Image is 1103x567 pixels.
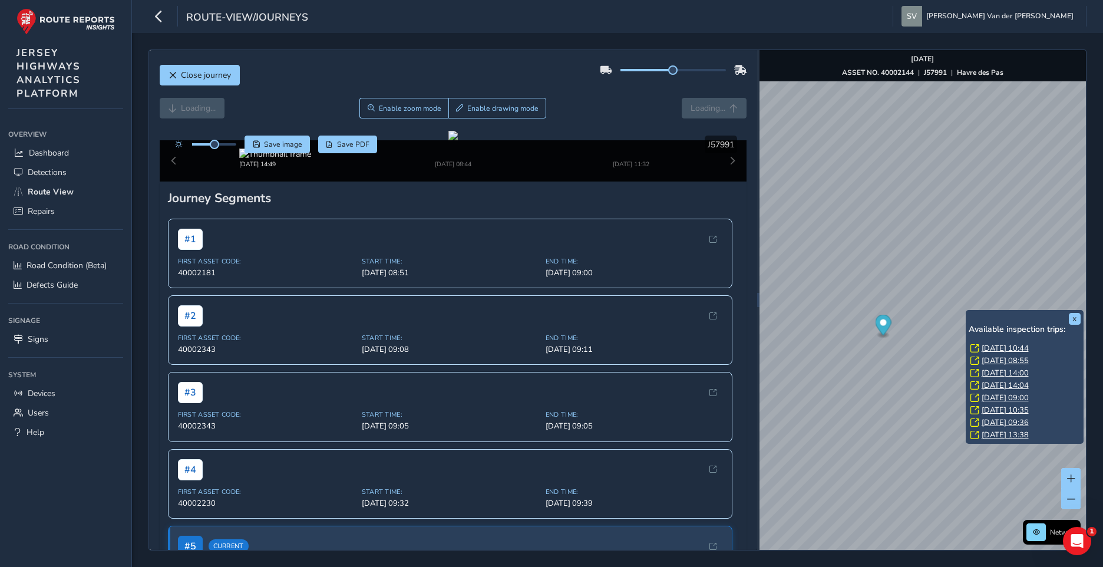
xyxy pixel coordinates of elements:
span: Dashboard [29,147,69,159]
span: End Time: [546,257,722,266]
span: # 5 [178,536,203,557]
span: [PERSON_NAME] Van der [PERSON_NAME] [926,6,1074,27]
a: [DATE] 10:35 [982,405,1029,416]
span: End Time: [546,487,722,496]
img: Thumbnail frame [239,149,311,160]
a: [DATE] 14:04 [982,380,1029,391]
button: [PERSON_NAME] Van der [PERSON_NAME] [901,6,1078,27]
span: Enable drawing mode [467,104,539,113]
a: [DATE] 08:55 [982,355,1029,366]
span: Defects Guide [27,279,78,291]
span: [DATE] 09:05 [546,421,722,431]
strong: Havre des Pas [957,68,1003,77]
span: [DATE] 08:51 [362,268,539,278]
span: First Asset Code: [178,257,355,266]
a: Users [8,403,123,423]
img: rr logo [16,8,115,35]
span: First Asset Code: [178,410,355,419]
span: [DATE] 09:00 [546,268,722,278]
div: Signage [8,312,123,329]
span: 1 [1087,527,1097,536]
span: [DATE] 09:32 [362,498,539,509]
button: Save [245,136,310,153]
a: Detections [8,163,123,182]
span: # 3 [178,382,203,403]
div: | | [842,68,1003,77]
span: Enable zoom mode [379,104,441,113]
a: Help [8,423,123,442]
button: PDF [318,136,378,153]
span: Help [27,427,44,438]
a: [DATE] 13:38 [982,430,1029,440]
span: Devices [28,388,55,399]
button: Zoom [359,98,448,118]
span: 40002343 [178,344,355,355]
div: System [8,366,123,384]
a: Signs [8,329,123,349]
span: [DATE] 09:11 [546,344,722,355]
a: Dashboard [8,143,123,163]
div: Journey Segments [168,190,739,206]
h6: Available inspection trips: [969,325,1081,335]
span: Start Time: [362,410,539,419]
a: Road Condition (Beta) [8,256,123,275]
span: J57991 [708,139,734,150]
div: Overview [8,126,123,143]
div: [DATE] 08:44 [417,160,489,169]
span: End Time: [546,410,722,419]
span: [DATE] 09:39 [546,498,722,509]
img: Thumbnail frame [417,149,489,160]
a: [DATE] 09:00 [982,393,1029,403]
span: Save PDF [337,140,369,149]
span: [DATE] 09:08 [362,344,539,355]
strong: ASSET NO. 40002144 [842,68,914,77]
span: Current [209,539,249,553]
a: [DATE] 14:00 [982,368,1029,378]
button: x [1069,313,1081,325]
span: Save image [264,140,302,149]
span: Close journey [181,70,231,81]
span: Start Time: [362,487,539,496]
span: 40002230 [178,498,355,509]
span: Start Time: [362,257,539,266]
span: Detections [28,167,67,178]
iframe: Intercom live chat [1063,527,1091,555]
a: Route View [8,182,123,202]
img: diamond-layout [901,6,922,27]
span: Network [1050,528,1077,537]
span: Repairs [28,206,55,217]
span: First Asset Code: [178,487,355,496]
span: Users [28,407,49,418]
a: [DATE] 09:16 [982,442,1029,453]
a: Repairs [8,202,123,221]
button: Close journey [160,65,240,85]
a: Devices [8,384,123,403]
strong: J57991 [924,68,947,77]
a: [DATE] 10:44 [982,343,1029,354]
span: Signs [28,334,48,345]
span: 40002181 [178,268,355,278]
div: [DATE] 14:49 [239,160,311,169]
a: [DATE] 09:36 [982,417,1029,428]
span: First Asset Code: [178,334,355,342]
span: # 1 [178,229,203,250]
span: Road Condition (Beta) [27,260,107,271]
span: 40002343 [178,421,355,431]
strong: [DATE] [911,54,934,64]
a: Defects Guide [8,275,123,295]
div: Map marker [875,315,891,339]
span: # 4 [178,459,203,480]
span: Start Time: [362,334,539,342]
span: Route View [28,186,74,197]
span: JERSEY HIGHWAYS ANALYTICS PLATFORM [16,46,81,100]
span: # 2 [178,305,203,327]
span: [DATE] 09:05 [362,421,539,431]
div: [DATE] 11:32 [613,160,649,169]
div: Road Condition [8,238,123,256]
span: route-view/journeys [186,10,308,27]
button: Draw [448,98,547,118]
span: End Time: [546,334,722,342]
